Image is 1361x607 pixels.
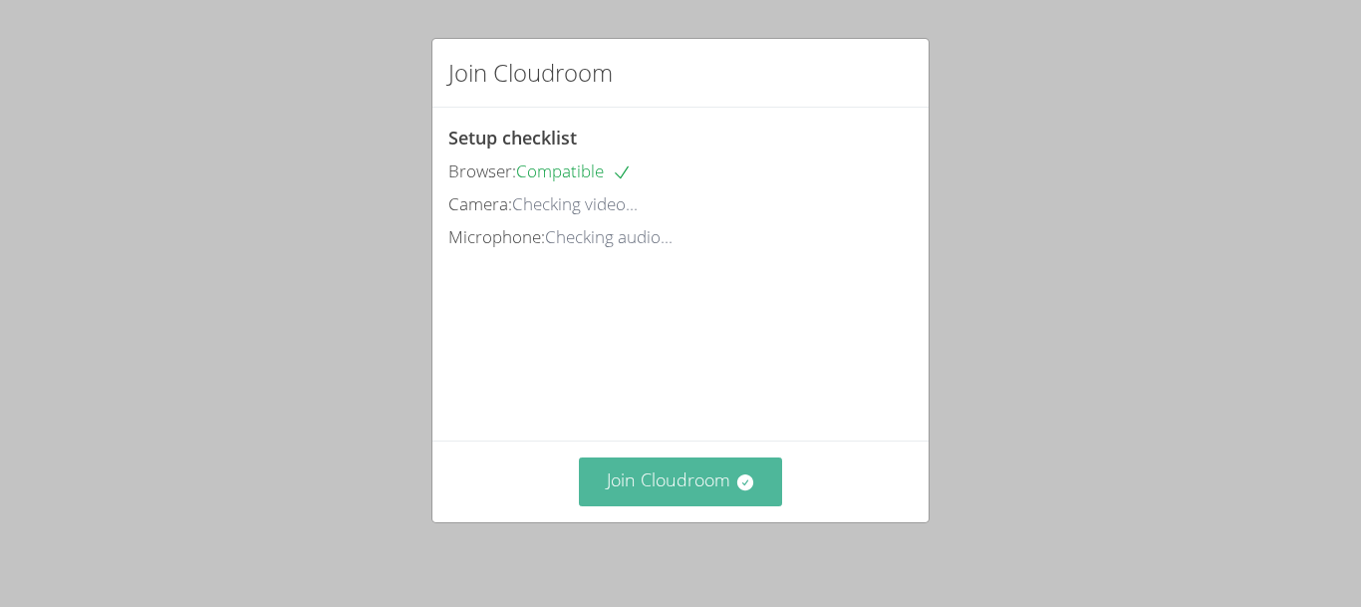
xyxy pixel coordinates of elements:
[448,192,512,215] span: Camera:
[545,225,673,248] span: Checking audio...
[516,159,632,182] span: Compatible
[579,457,783,506] button: Join Cloudroom
[448,55,613,91] h2: Join Cloudroom
[512,192,638,215] span: Checking video...
[448,225,545,248] span: Microphone:
[448,159,516,182] span: Browser:
[448,126,577,150] span: Setup checklist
